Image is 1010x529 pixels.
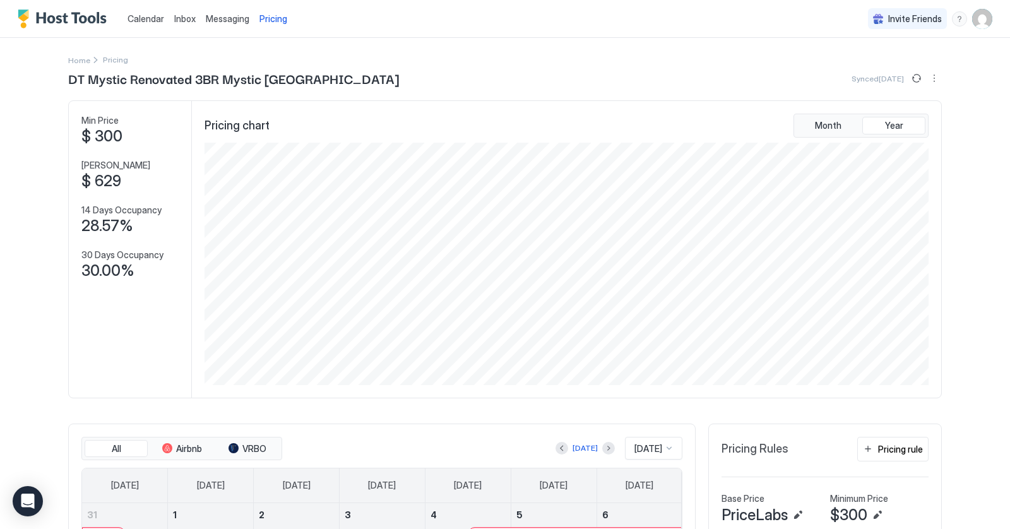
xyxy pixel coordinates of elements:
[597,503,682,526] a: September 6, 2025
[184,468,237,502] a: Monday
[972,9,992,29] div: User profile
[206,12,249,25] a: Messaging
[81,261,134,280] span: 30.00%
[793,114,929,138] div: tab-group
[626,480,653,491] span: [DATE]
[952,11,967,27] div: menu
[909,71,924,86] button: Sync prices
[540,480,567,491] span: [DATE]
[613,468,666,502] a: Saturday
[168,503,253,526] a: September 1, 2025
[340,503,425,526] a: September 3, 2025
[270,468,323,502] a: Tuesday
[103,55,128,64] span: Breadcrumb
[927,71,942,86] div: menu
[81,115,119,126] span: Min Price
[18,9,112,28] a: Host Tools Logo
[259,13,287,25] span: Pricing
[857,437,929,461] button: Pricing rule
[722,442,788,456] span: Pricing Rules
[830,493,888,504] span: Minimum Price
[790,508,805,523] button: Edit
[283,480,311,491] span: [DATE]
[345,509,351,520] span: 3
[797,117,860,134] button: Month
[87,509,97,520] span: 31
[254,503,339,526] a: September 2, 2025
[425,503,511,526] a: September 4, 2025
[862,117,925,134] button: Year
[81,205,162,216] span: 14 Days Occupancy
[197,480,225,491] span: [DATE]
[852,74,904,83] span: Synced [DATE]
[441,468,494,502] a: Thursday
[927,71,942,86] button: More options
[368,480,396,491] span: [DATE]
[81,249,163,261] span: 30 Days Occupancy
[150,440,213,458] button: Airbnb
[174,13,196,24] span: Inbox
[870,508,885,523] button: Edit
[98,468,151,502] a: Sunday
[173,509,177,520] span: 1
[81,160,150,171] span: [PERSON_NAME]
[511,503,597,526] a: September 5, 2025
[68,56,90,65] span: Home
[13,486,43,516] div: Open Intercom Messenger
[602,509,609,520] span: 6
[722,493,764,504] span: Base Price
[81,127,122,146] span: $ 300
[259,509,264,520] span: 2
[176,443,202,455] span: Airbnb
[602,442,615,455] button: Next month
[454,480,482,491] span: [DATE]
[431,509,437,520] span: 4
[81,172,121,191] span: $ 629
[885,120,903,131] span: Year
[527,468,580,502] a: Friday
[242,443,266,455] span: VRBO
[573,443,598,454] div: [DATE]
[830,506,867,525] span: $300
[205,119,270,133] span: Pricing chart
[81,437,282,461] div: tab-group
[128,13,164,24] span: Calendar
[68,53,90,66] a: Home
[85,440,148,458] button: All
[174,12,196,25] a: Inbox
[128,12,164,25] a: Calendar
[878,443,923,456] div: Pricing rule
[355,468,408,502] a: Wednesday
[888,13,942,25] span: Invite Friends
[68,69,399,88] span: DT Mystic Renovated 3BR Mystic [GEOGRAPHIC_DATA]
[111,480,139,491] span: [DATE]
[722,506,788,525] span: PriceLabs
[571,441,600,456] button: [DATE]
[81,217,133,235] span: 28.57%
[516,509,523,520] span: 5
[68,53,90,66] div: Breadcrumb
[82,503,167,526] a: August 31, 2025
[216,440,279,458] button: VRBO
[555,442,568,455] button: Previous month
[815,120,841,131] span: Month
[634,443,662,455] span: [DATE]
[112,443,121,455] span: All
[206,13,249,24] span: Messaging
